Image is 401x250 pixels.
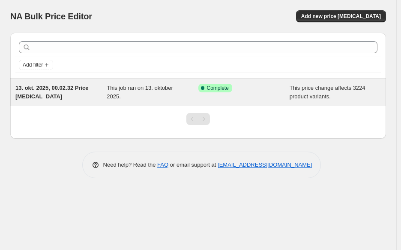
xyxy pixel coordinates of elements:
span: 13. okt. 2025, 00.02.32 Price [MEDICAL_DATA] [15,85,89,100]
button: Add new price [MEDICAL_DATA] [296,10,386,22]
a: FAQ [157,162,168,168]
span: Complete [207,85,229,91]
button: Add filter [19,60,53,70]
span: This price change affects 3224 product variants. [290,85,365,100]
nav: Pagination [186,113,210,125]
a: [EMAIL_ADDRESS][DOMAIN_NAME] [218,162,312,168]
span: or email support at [168,162,218,168]
span: Add filter [23,61,43,68]
span: This job ran on 13. oktober 2025. [107,85,173,100]
span: Add new price [MEDICAL_DATA] [301,13,381,20]
span: NA Bulk Price Editor [10,12,92,21]
span: Need help? Read the [103,162,158,168]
